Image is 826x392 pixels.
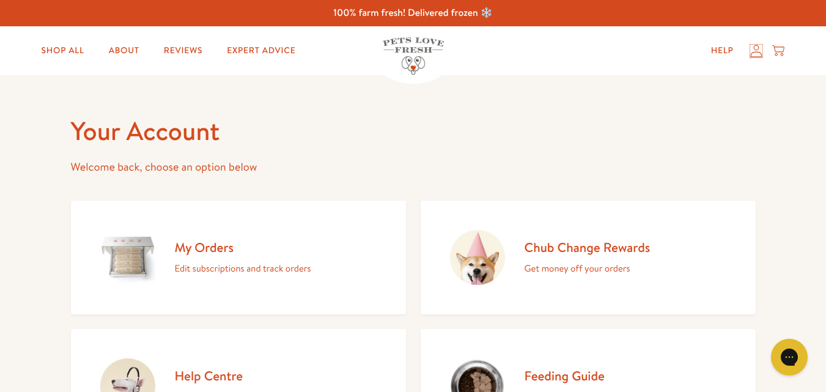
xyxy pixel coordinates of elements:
[525,239,651,256] h2: Chub Change Rewards
[765,335,814,380] iframe: Gorgias live chat messenger
[701,39,743,63] a: Help
[525,368,657,384] h2: Feeding Guide
[421,201,756,314] a: Chub Change Rewards Get money off your orders
[383,37,444,75] img: Pets Love Fresh
[217,39,305,63] a: Expert Advice
[32,39,94,63] a: Shop All
[175,239,311,256] h2: My Orders
[525,261,651,276] p: Get money off your orders
[175,261,311,276] p: Edit subscriptions and track orders
[175,368,301,384] h2: Help Centre
[154,39,212,63] a: Reviews
[71,201,406,314] a: My Orders Edit subscriptions and track orders
[71,158,756,177] p: Welcome back, choose an option below
[99,39,149,63] a: About
[71,114,756,148] h1: Your Account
